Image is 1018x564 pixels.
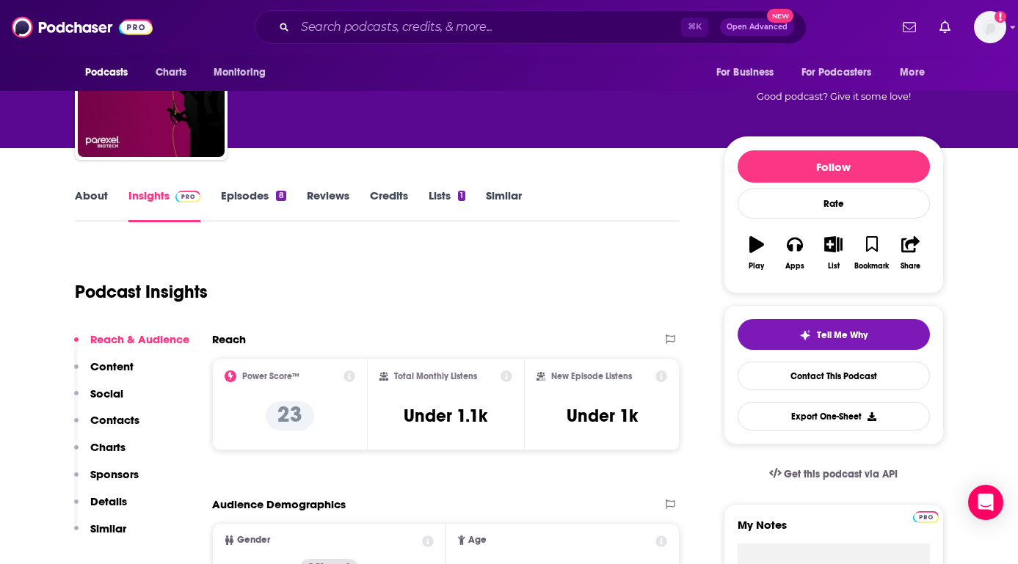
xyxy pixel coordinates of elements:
[890,59,943,87] button: open menu
[242,371,299,381] h2: Power Score™
[853,227,891,279] button: Bookmark
[90,521,126,535] p: Similar
[828,262,840,271] div: List
[85,62,128,83] span: Podcasts
[74,359,134,387] button: Content
[394,371,477,381] h2: Total Monthly Listens
[934,15,956,40] a: Show notifications dropdown
[212,497,346,511] h2: Audience Demographics
[295,15,681,39] input: Search podcasts, credits, & more...
[74,413,139,440] button: Contacts
[738,319,930,350] button: tell me why sparkleTell Me Why
[738,518,930,543] label: My Notes
[266,401,314,431] p: 23
[913,511,939,523] img: Podchaser Pro
[276,191,286,201] div: 8
[370,188,408,222] a: Credits
[720,18,794,36] button: Open AdvancedNew
[74,440,126,467] button: Charts
[90,387,123,400] p: Social
[716,62,774,83] span: For Business
[175,191,201,202] img: Podchaser Pro
[74,521,126,549] button: Similar
[738,150,930,183] button: Follow
[727,23,788,31] span: Open Advanced
[307,188,349,222] a: Reviews
[75,281,208,303] h1: Podcast Insights
[995,11,1006,23] svg: Add a profile image
[974,11,1006,43] img: User Profile
[458,191,465,201] div: 1
[90,494,127,508] p: Details
[551,371,632,381] h2: New Episode Listens
[799,329,811,341] img: tell me why sparkle
[90,413,139,427] p: Contacts
[767,9,793,23] span: New
[784,468,898,480] span: Get this podcast via API
[146,59,196,87] a: Charts
[891,227,929,279] button: Share
[75,188,108,222] a: About
[90,467,139,481] p: Sponsors
[75,59,148,87] button: open menu
[486,188,522,222] a: Similar
[221,188,286,222] a: Episodes8
[738,227,776,279] button: Play
[212,332,246,346] h2: Reach
[203,59,285,87] button: open menu
[897,15,922,40] a: Show notifications dropdown
[913,509,939,523] a: Pro website
[974,11,1006,43] span: Logged in as wondermedianetwork
[706,59,793,87] button: open menu
[738,188,930,219] div: Rate
[974,11,1006,43] button: Show profile menu
[738,362,930,390] a: Contact This Podcast
[74,387,123,414] button: Social
[90,359,134,373] p: Content
[801,62,872,83] span: For Podcasters
[90,440,126,454] p: Charts
[792,59,893,87] button: open menu
[237,535,270,545] span: Gender
[74,332,189,359] button: Reach & Audience
[90,332,189,346] p: Reach & Audience
[128,188,201,222] a: InsightsPodchaser Pro
[74,467,139,494] button: Sponsors
[156,62,187,83] span: Charts
[255,10,807,44] div: Search podcasts, credits, & more...
[214,62,266,83] span: Monitoring
[901,262,920,271] div: Share
[404,405,487,427] h3: Under 1.1k
[776,227,814,279] button: Apps
[968,485,1003,520] div: Open Intercom Messenger
[757,91,911,102] span: Good podcast? Give it some love!
[12,13,153,41] img: Podchaser - Follow, Share and Rate Podcasts
[681,18,708,37] span: ⌘ K
[785,262,804,271] div: Apps
[817,329,868,341] span: Tell Me Why
[429,188,465,222] a: Lists1
[738,402,930,431] button: Export One-Sheet
[749,262,764,271] div: Play
[74,494,127,521] button: Details
[900,62,925,83] span: More
[468,535,487,545] span: Age
[854,262,889,271] div: Bookmark
[814,227,852,279] button: List
[757,456,910,492] a: Get this podcast via API
[567,405,638,427] h3: Under 1k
